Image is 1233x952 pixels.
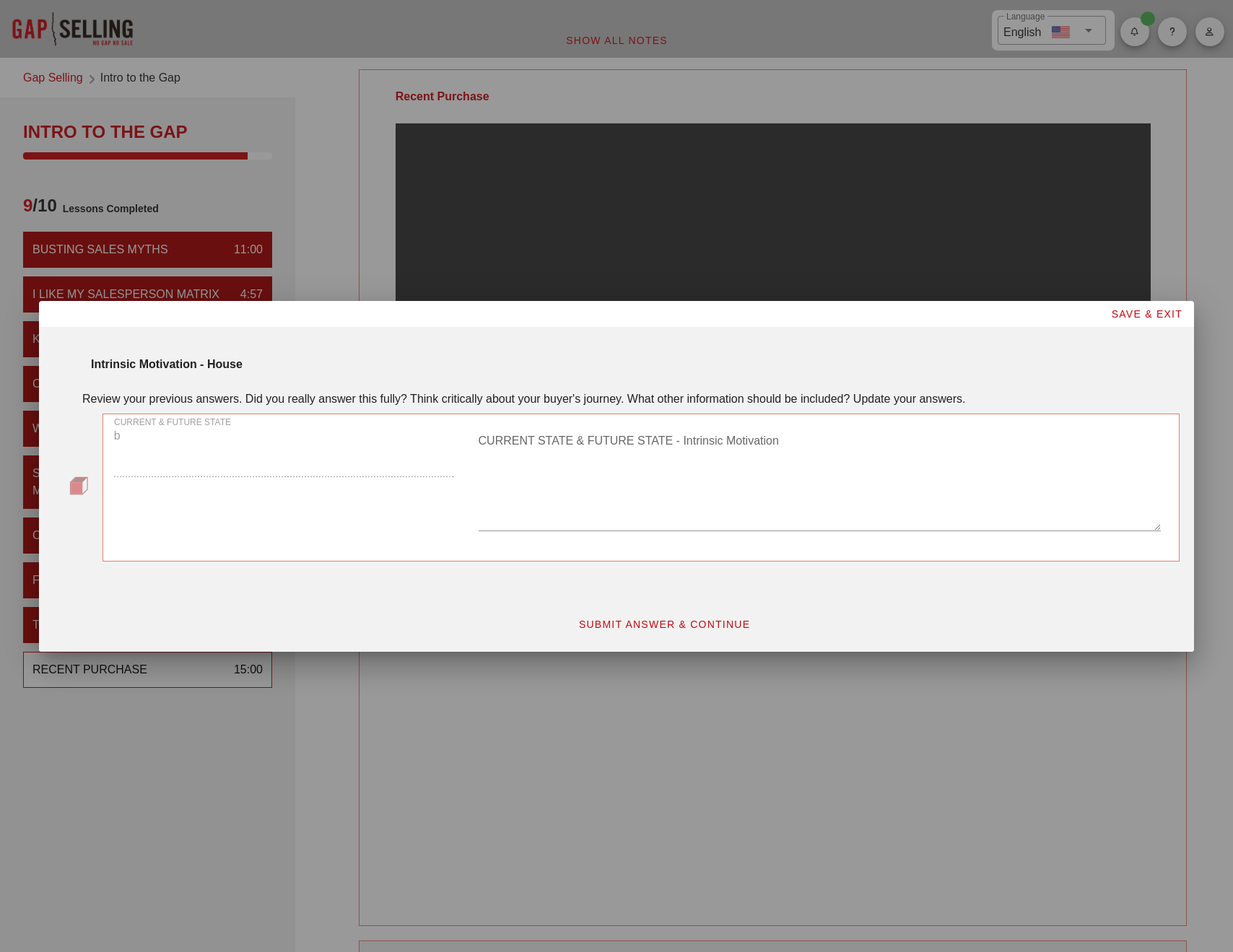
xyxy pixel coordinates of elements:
div: Review your previous answers. Did you really answer this fully? Think critically about your buyer... [82,390,1180,408]
span: SAVE & EXIT [1110,308,1182,320]
label: CURRENT & FUTURE STATE [114,417,231,428]
img: question-bullet.png [69,476,88,495]
button: SUBMIT ANSWER & CONTINUE [567,611,762,637]
button: SAVE & EXIT [1099,301,1194,327]
strong: Intrinsic Motivation - House [91,358,243,370]
span: SUBMIT ANSWER & CONTINUE [578,619,751,630]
